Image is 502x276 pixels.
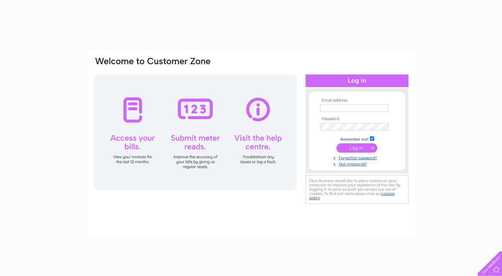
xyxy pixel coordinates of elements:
a: Not registered? [320,161,395,167]
input: Submit [336,143,377,153]
th: Password: [319,117,395,121]
th: Email Address: [319,98,395,103]
a: cookies policy [309,191,395,200]
div: Clear Business would like to place cookies on your computer to improve your experience of the sit... [306,175,408,204]
td: Remember me? [319,135,395,142]
a: Forgotten password? [320,154,395,161]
